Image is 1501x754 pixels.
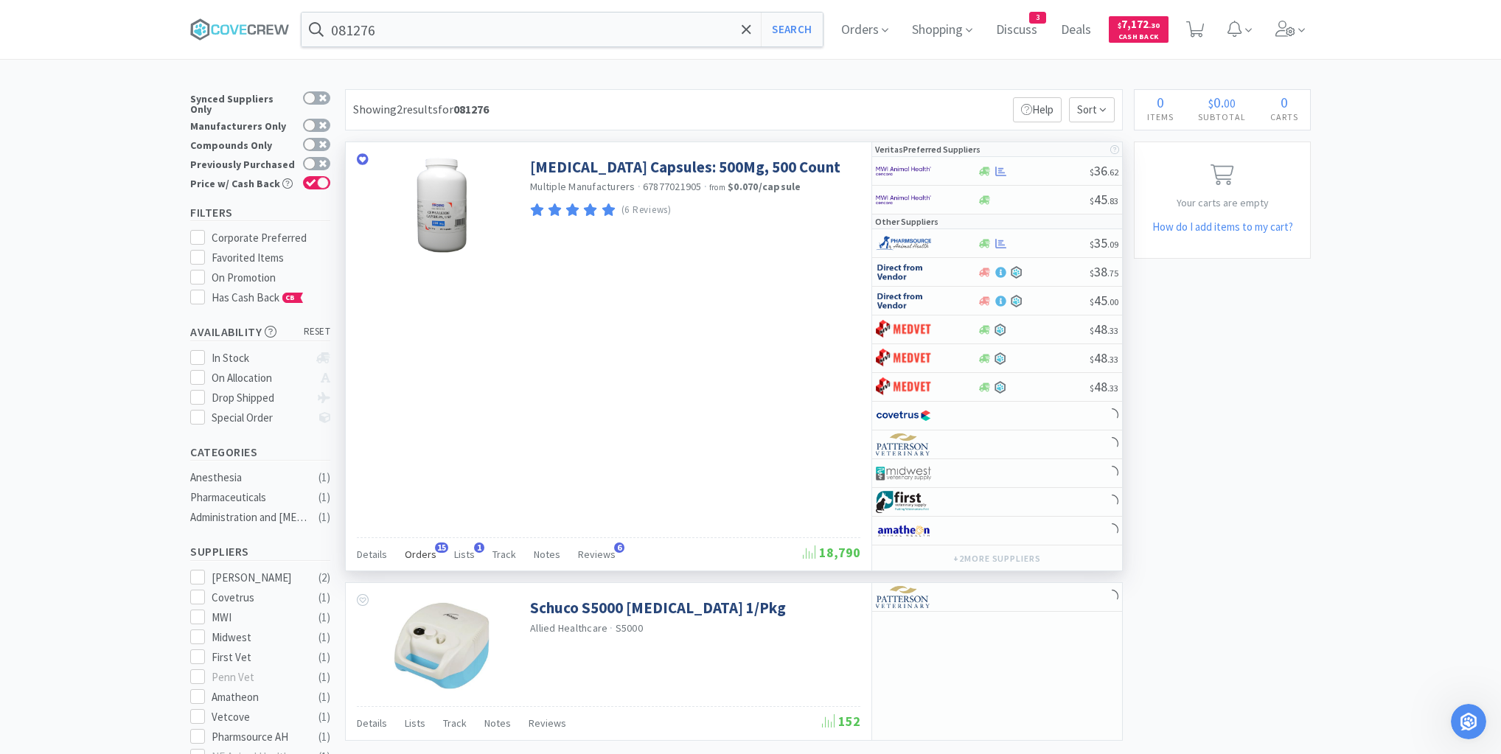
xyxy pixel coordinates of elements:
[24,251,230,294] div: We've refreshed your order history and reviewed your items export, and have confirmed that this h...
[876,462,931,484] img: 4dd14cff54a648ac9e977f0c5da9bc2e_5.png
[453,102,489,116] strong: 081276
[53,382,111,394] b: 63847136
[1090,167,1094,178] span: $
[12,416,283,461] div: Wendy says…
[304,324,331,340] span: reset
[212,409,310,427] div: Special Order
[1069,97,1115,122] span: Sort
[12,82,283,198] div: Rachel says…
[610,621,613,635] span: ·
[803,544,860,561] span: 18,790
[876,290,931,312] img: c67096674d5b41e1bca769e75293f8dd_19.png
[190,543,330,560] h5: Suppliers
[638,180,641,193] span: ·
[212,569,303,587] div: [PERSON_NAME]
[1090,383,1094,394] span: $
[1107,354,1118,365] span: . 33
[318,708,330,726] div: ( 1 )
[72,18,184,33] p: The team can also help
[405,716,425,730] span: Lists
[443,716,467,730] span: Track
[1208,96,1213,111] span: $
[578,548,616,561] span: Reviews
[1090,378,1118,395] span: 48
[876,347,931,369] img: bdd3c0f4347043b9a893056ed883a29a_120.png
[1090,263,1118,280] span: 38
[761,13,822,46] button: Search
[1107,167,1118,178] span: . 62
[1107,296,1118,307] span: . 00
[492,548,516,561] span: Track
[1090,296,1094,307] span: $
[876,405,931,427] img: 77fca1acd8b6420a9015268ca798ef17_1.png
[212,589,303,607] div: Covetrus
[946,548,1048,569] button: +2more suppliers
[302,13,823,46] input: Search by item, sku, manufacturer, ingredient, size...
[70,483,82,495] button: Gif picker
[42,8,66,32] img: Profile image for Operator
[24,301,230,359] div: There should be a quantity of 2 displayed on your export now as there appears to be two separate ...
[876,318,931,341] img: bdd3c0f4347043b9a893056ed883a29a_120.png
[201,416,283,449] div: Thank you!
[1090,191,1118,208] span: 45
[318,669,330,686] div: ( 1 )
[190,91,296,114] div: Synced Suppliers Only
[24,366,230,381] div: Order
[1107,195,1118,206] span: . 83
[1090,354,1094,365] span: $
[1213,93,1221,111] span: 0
[1107,383,1118,394] span: . 33
[1090,239,1094,250] span: $
[876,189,931,211] img: f6b2451649754179b5b4e0c70c3f7cb0_2.png
[212,389,310,407] div: Drop Shipped
[405,548,436,561] span: Orders
[212,728,303,746] div: Pharmsource AH
[1107,268,1118,279] span: . 75
[1258,110,1310,124] h4: Carts
[876,586,931,608] img: f5e969b455434c6296c6d81ef179fa71_3.png
[72,7,124,18] h1: Operator
[1149,21,1160,30] span: . 30
[1185,110,1258,124] h4: Subtotal
[318,509,330,526] div: ( 1 )
[24,57,223,71] div: Thank you! Just a few moments here...
[318,629,330,646] div: ( 1 )
[10,6,38,34] button: go back
[417,157,466,253] img: c30e1bb999ed4337b064bce5a1f549e1_302578.png
[1118,33,1160,43] span: Cash Back
[1090,234,1118,251] span: 35
[12,82,242,186] div: I'll send a follow up in this chat when I have an update. If you're not online, it will forward t...
[318,589,330,607] div: ( 1 )
[190,119,296,131] div: Manufacturers Only
[1118,17,1160,31] span: 7,172
[190,204,330,221] h5: Filters
[12,48,283,82] div: Rachel says…
[318,489,330,506] div: ( 1 )
[353,100,489,119] div: Showing 2 results
[530,180,635,193] a: Multiple Manufacturers
[190,444,330,461] h5: Categories
[1090,349,1118,366] span: 48
[876,261,931,283] img: c67096674d5b41e1bca769e75293f8dd_19.png
[212,609,303,626] div: MWI
[1090,321,1118,338] span: 48
[438,102,489,116] span: for
[46,483,58,495] button: Emoji picker
[141,207,271,222] div: Sounds good. Thank you.
[23,483,35,495] button: Upload attachment
[24,91,230,178] div: I'll send a follow up in this chat when I have an update. If you're not online, it will forward t...
[190,469,310,486] div: Anesthesia
[1118,21,1121,30] span: $
[614,542,624,553] span: 6
[530,598,786,618] a: Schuco S5000 [MEDICAL_DATA] 1/Pkg
[876,232,931,254] img: 7915dbd3f8974342a4dc3feb8efc1740_58.png
[318,688,330,706] div: ( 1 )
[704,180,707,193] span: ·
[621,203,672,218] p: (6 Reviews)
[212,349,310,367] div: In Stock
[212,688,303,706] div: Amatheon
[212,629,303,646] div: Midwest
[876,491,931,513] img: 67d67680309e4a0bb49a5ff0391dcc42_6.png
[1013,97,1062,122] p: Help
[1055,24,1097,37] a: Deals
